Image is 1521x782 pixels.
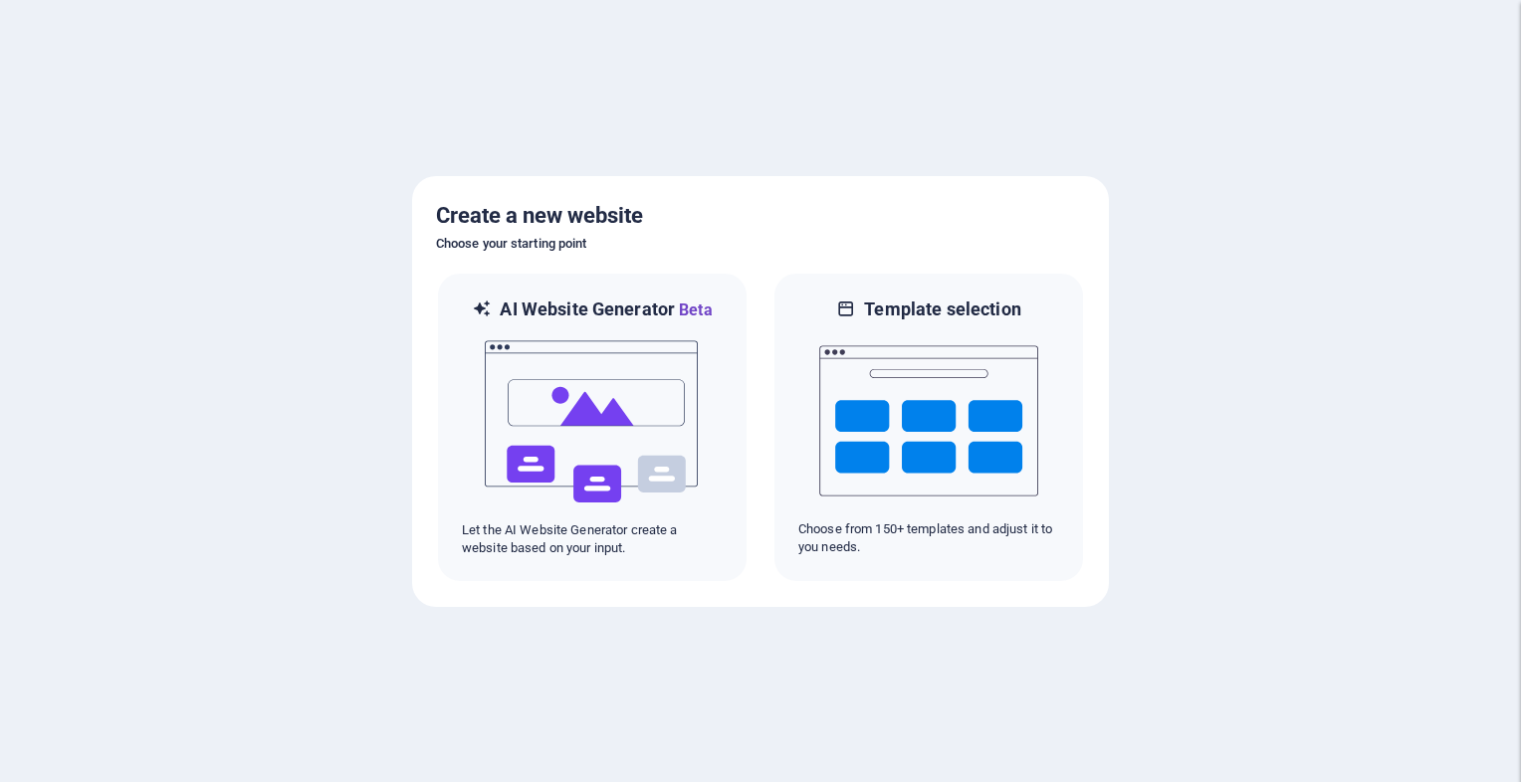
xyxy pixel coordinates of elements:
[772,272,1085,583] div: Template selectionChoose from 150+ templates and adjust it to you needs.
[864,297,1020,321] h6: Template selection
[500,297,712,322] h6: AI Website Generator
[462,521,723,557] p: Let the AI Website Generator create a website based on your input.
[436,272,749,583] div: AI Website GeneratorBetaaiLet the AI Website Generator create a website based on your input.
[483,322,702,521] img: ai
[436,232,1085,256] h6: Choose your starting point
[798,520,1059,556] p: Choose from 150+ templates and adjust it to you needs.
[675,300,713,319] span: Beta
[436,200,1085,232] h5: Create a new website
